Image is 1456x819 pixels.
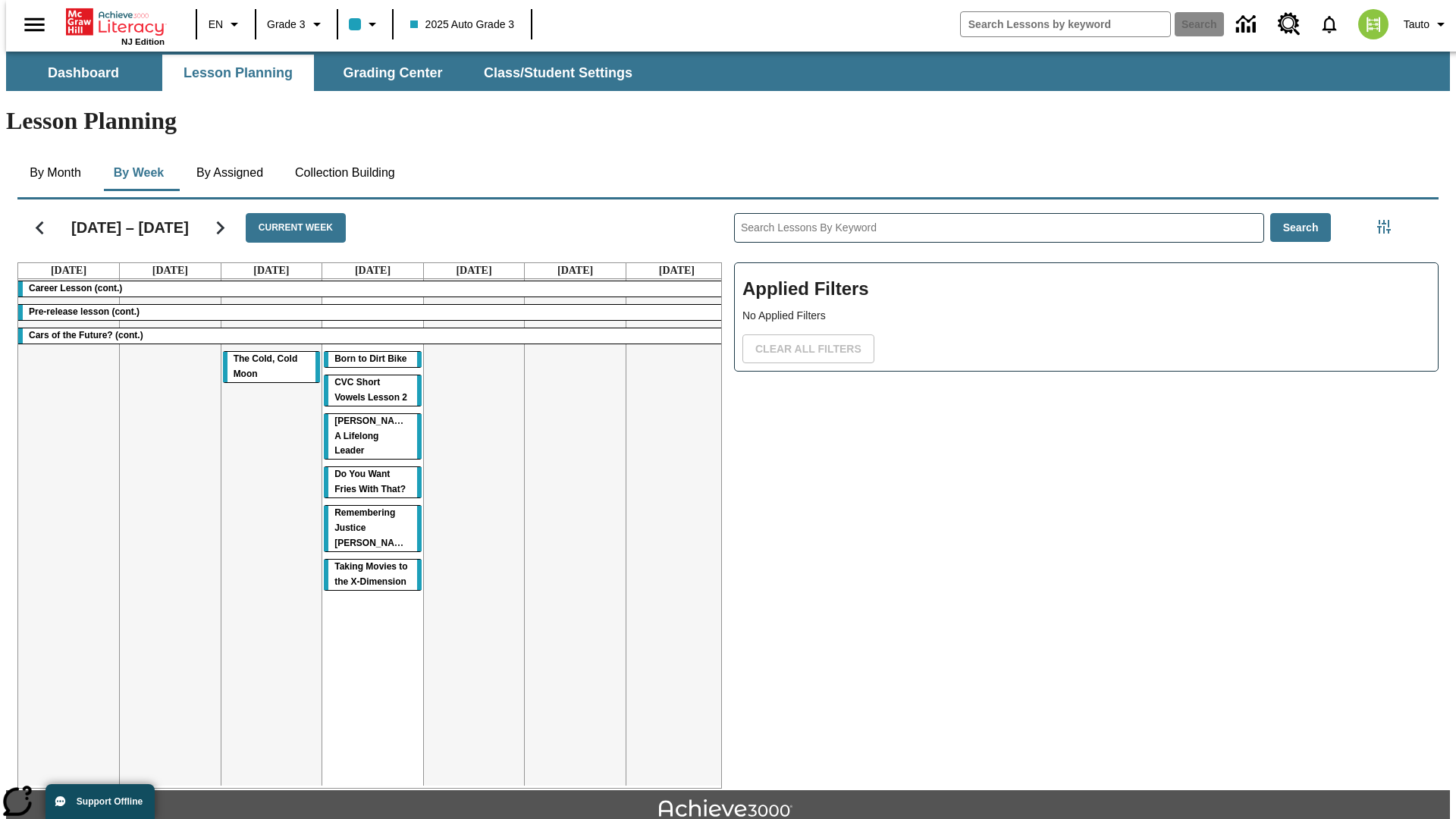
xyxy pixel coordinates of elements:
span: Dianne Feinstein: A Lifelong Leader [334,416,414,457]
a: Notifications [1310,5,1349,44]
button: By Assigned [184,155,275,191]
div: Do You Want Fries With That? [324,467,422,497]
span: Pre-release lesson (cont.) [29,306,140,317]
div: Calendar [5,193,722,789]
span: Taking Movies to the X-Dimension [334,561,407,587]
button: Open side menu [12,2,57,47]
p: No Applied Filters [742,308,1430,324]
div: Cars of the Future? (cont.) [18,328,727,344]
span: Do You Want Fries With That? [334,469,406,494]
div: Career Lesson (cont.) [18,281,727,297]
span: Grade 3 [267,17,306,33]
div: Applied Filters [734,262,1439,372]
button: Lesson Planning [162,55,314,91]
a: Resource Center, Will open in new tab [1269,4,1310,45]
img: avatar image [1358,9,1389,39]
a: August 23, 2025 [554,263,596,278]
button: Search [1270,213,1332,243]
button: Current Week [246,213,346,243]
div: Search [722,193,1439,789]
button: Next [201,209,240,247]
div: SubNavbar [6,55,646,91]
a: August 20, 2025 [250,263,292,278]
a: Data Center [1227,4,1269,45]
a: August 18, 2025 [48,263,89,278]
span: NJ Edition [121,37,165,46]
div: Remembering Justice O'Connor [324,506,422,551]
input: search field [961,12,1170,36]
button: Support Offline [45,784,155,819]
div: Dianne Feinstein: A Lifelong Leader [324,414,422,460]
span: EN [209,17,223,33]
span: Support Offline [77,796,143,807]
div: Taking Movies to the X-Dimension [324,560,422,590]
div: CVC Short Vowels Lesson 2 [324,375,422,406]
div: Pre-release lesson (cont.) [18,305,727,320]
a: August 24, 2025 [656,263,698,278]
button: Language: EN, Select a language [202,11,250,38]
button: Dashboard [8,55,159,91]
span: Remembering Justice O'Connor [334,507,411,548]
button: Previous [20,209,59,247]
div: SubNavbar [6,52,1450,91]
button: Profile/Settings [1398,11,1456,38]
button: Collection Building [283,155,407,191]
a: Home [66,7,165,37]
span: Tauto [1404,17,1429,33]
button: Class/Student Settings [472,55,645,91]
span: 2025 Auto Grade 3 [410,17,515,33]
button: By Month [17,155,93,191]
h2: Applied Filters [742,271,1430,308]
span: Born to Dirt Bike [334,353,406,364]
a: August 21, 2025 [352,263,394,278]
button: Class color is light blue. Change class color [343,11,388,38]
input: Search Lessons By Keyword [735,214,1263,242]
button: Grading Center [317,55,469,91]
div: Home [66,5,165,46]
a: August 22, 2025 [453,263,494,278]
span: Cars of the Future? (cont.) [29,330,143,340]
div: The Cold, Cold Moon [223,352,321,382]
button: Grade: Grade 3, Select a grade [261,11,332,38]
button: By Week [101,155,177,191]
button: Select a new avatar [1349,5,1398,44]
a: August 19, 2025 [149,263,191,278]
span: CVC Short Vowels Lesson 2 [334,377,407,403]
button: Filters Side menu [1369,212,1399,242]
span: Career Lesson (cont.) [29,283,122,293]
h2: [DATE] – [DATE] [71,218,189,237]
div: Born to Dirt Bike [324,352,422,367]
h1: Lesson Planning [6,107,1450,135]
span: The Cold, Cold Moon [234,353,298,379]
